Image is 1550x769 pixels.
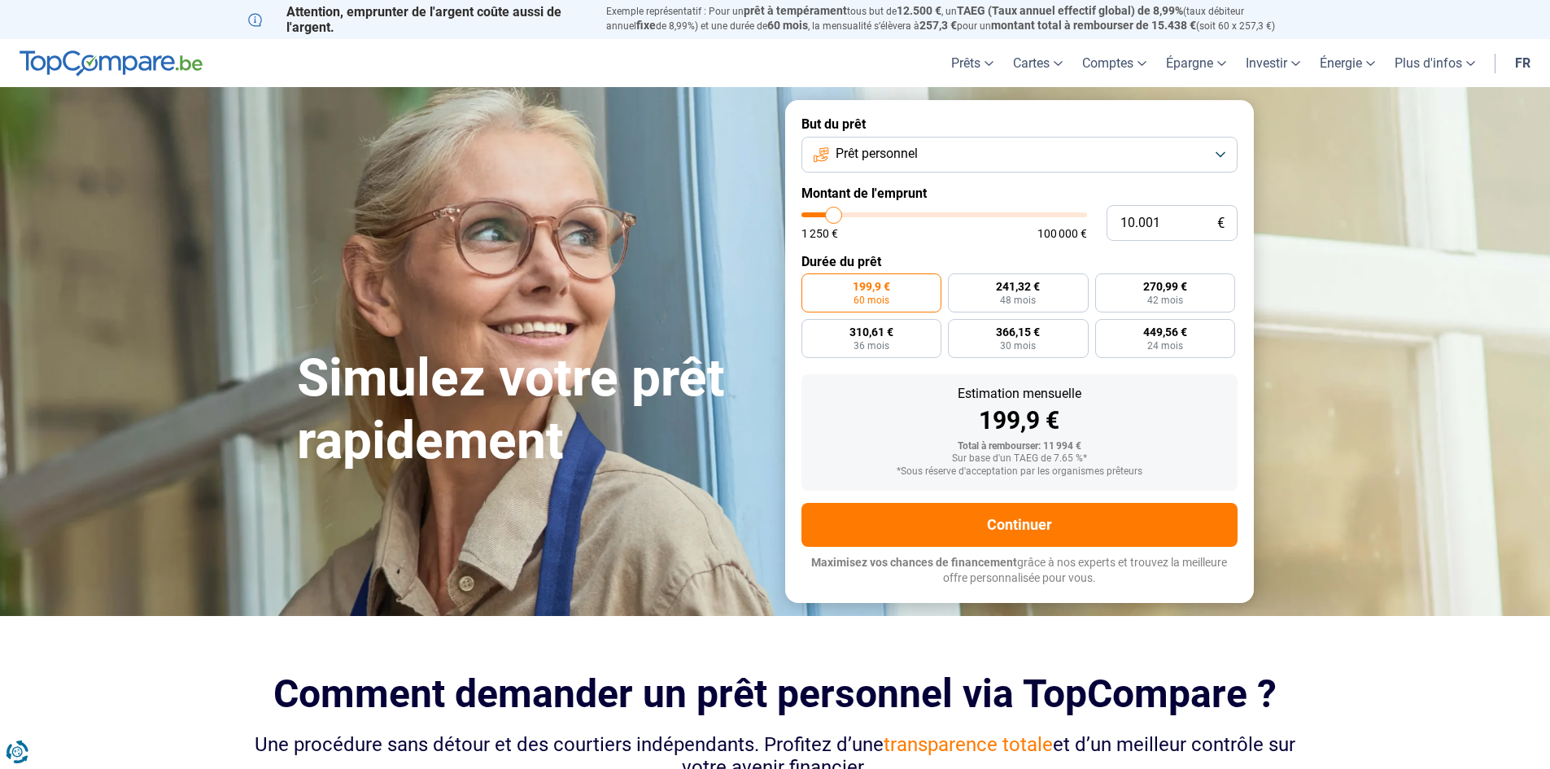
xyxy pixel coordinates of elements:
span: 100 000 € [1037,228,1087,239]
button: Prêt personnel [801,137,1238,173]
span: TAEG (Taux annuel effectif global) de 8,99% [957,4,1183,17]
label: But du prêt [801,116,1238,132]
div: 199,9 € [814,409,1225,433]
div: *Sous réserve d'acceptation par les organismes prêteurs [814,466,1225,478]
button: Continuer [801,503,1238,547]
span: 30 mois [1000,341,1036,351]
a: Épargne [1156,39,1236,87]
span: 12.500 € [897,4,941,17]
h1: Simulez votre prêt rapidement [297,347,766,473]
a: Énergie [1310,39,1385,87]
a: Plus d'infos [1385,39,1485,87]
span: 42 mois [1147,295,1183,305]
img: TopCompare [20,50,203,76]
span: 24 mois [1147,341,1183,351]
span: 241,32 € [996,281,1040,292]
a: Prêts [941,39,1003,87]
span: montant total à rembourser de 15.438 € [991,19,1196,32]
span: 1 250 € [801,228,838,239]
span: 60 mois [854,295,889,305]
span: 449,56 € [1143,326,1187,338]
a: fr [1505,39,1540,87]
h2: Comment demander un prêt personnel via TopCompare ? [248,671,1303,716]
p: grâce à nos experts et trouvez la meilleure offre personnalisée pour vous. [801,555,1238,587]
span: 48 mois [1000,295,1036,305]
a: Cartes [1003,39,1072,87]
label: Durée du prêt [801,254,1238,269]
span: 366,15 € [996,326,1040,338]
span: prêt à tempérament [744,4,847,17]
div: Sur base d'un TAEG de 7.65 %* [814,453,1225,465]
p: Attention, emprunter de l'argent coûte aussi de l'argent. [248,4,587,35]
div: Estimation mensuelle [814,387,1225,400]
span: 199,9 € [853,281,890,292]
span: 257,3 € [919,19,957,32]
span: 36 mois [854,341,889,351]
div: Total à rembourser: 11 994 € [814,441,1225,452]
span: € [1217,216,1225,230]
span: 310,61 € [849,326,893,338]
a: Investir [1236,39,1310,87]
a: Comptes [1072,39,1156,87]
span: transparence totale [884,733,1053,756]
p: Exemple représentatif : Pour un tous but de , un (taux débiteur annuel de 8,99%) et une durée de ... [606,4,1303,33]
span: fixe [636,19,656,32]
span: Prêt personnel [836,145,918,163]
label: Montant de l'emprunt [801,186,1238,201]
span: Maximisez vos chances de financement [811,556,1017,569]
span: 270,99 € [1143,281,1187,292]
span: 60 mois [767,19,808,32]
